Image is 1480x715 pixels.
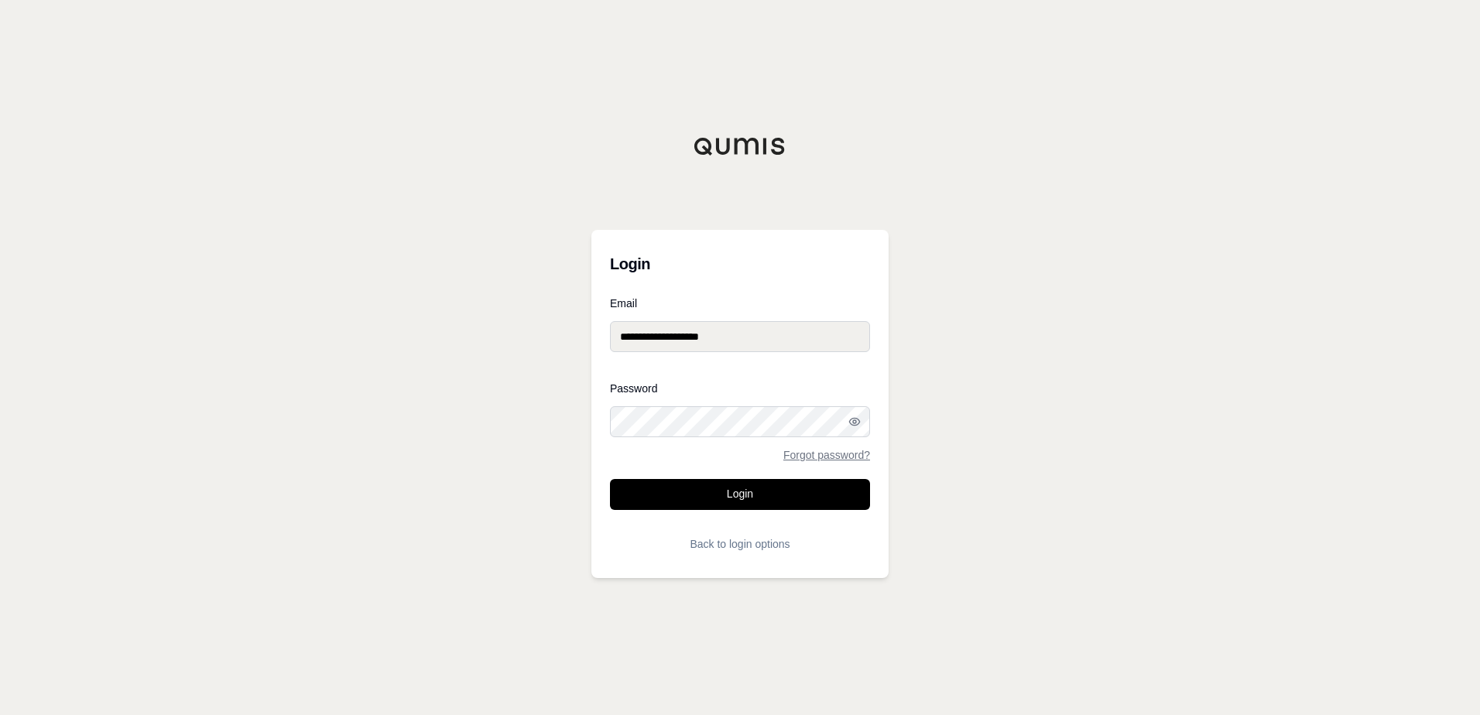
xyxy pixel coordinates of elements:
label: Email [610,298,870,309]
h3: Login [610,248,870,279]
label: Password [610,383,870,394]
img: Qumis [694,137,786,156]
button: Back to login options [610,529,870,559]
button: Login [610,479,870,510]
a: Forgot password? [783,450,870,460]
